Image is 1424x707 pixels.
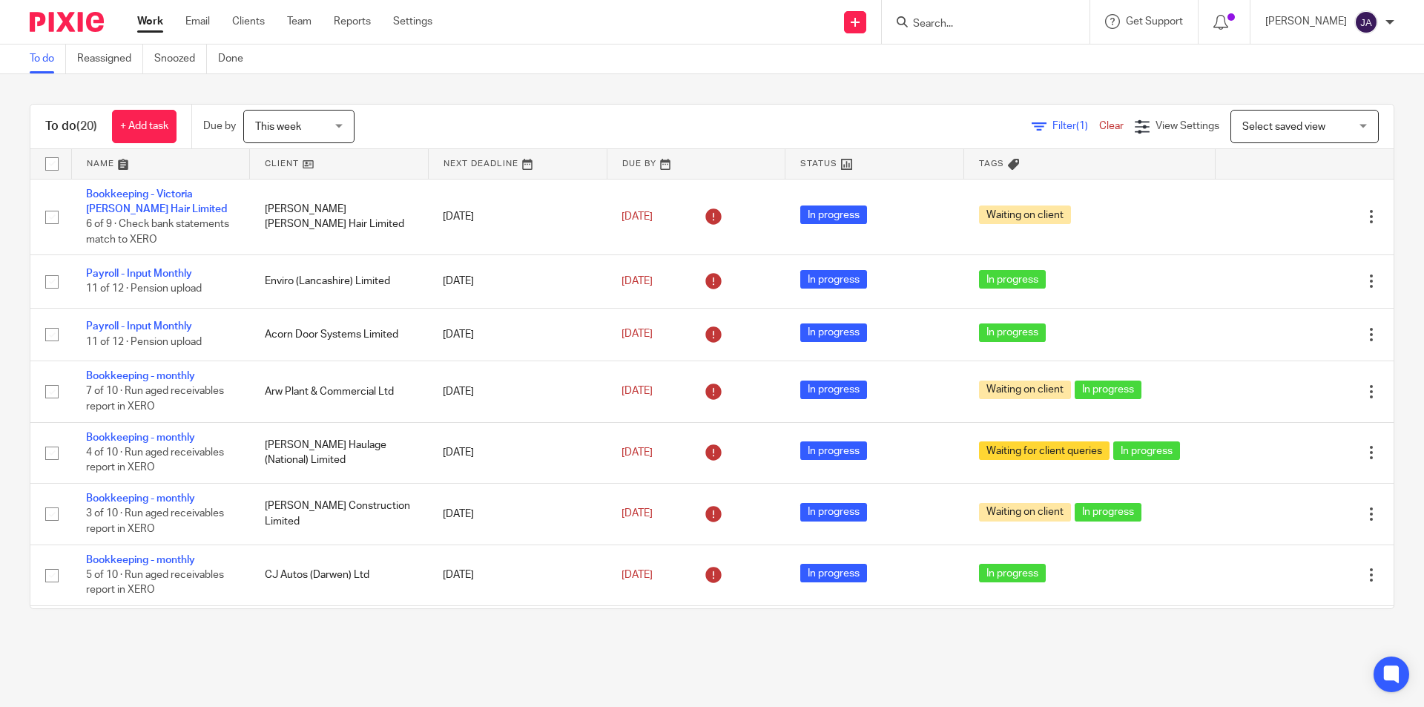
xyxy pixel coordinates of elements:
[1075,381,1141,399] span: In progress
[218,45,254,73] a: Done
[250,606,429,667] td: [PERSON_NAME] Construction Limited
[1075,503,1141,522] span: In progress
[250,255,429,308] td: Enviro (Lancashire) Limited
[1265,14,1347,29] p: [PERSON_NAME]
[112,110,177,143] a: + Add task
[428,545,607,605] td: [DATE]
[250,545,429,605] td: CJ Autos (Darwen) Ltd
[1052,121,1099,131] span: Filter
[86,509,224,535] span: 3 of 10 · Run aged receivables report in XERO
[86,284,202,295] span: 11 of 12 · Pension upload
[800,205,867,224] span: In progress
[86,433,195,443] a: Bookkeeping - monthly
[622,211,653,222] span: [DATE]
[250,422,429,483] td: [PERSON_NAME] Haulage (National) Limited
[77,45,143,73] a: Reassigned
[185,14,210,29] a: Email
[30,45,66,73] a: To do
[622,276,653,286] span: [DATE]
[428,606,607,667] td: [DATE]
[428,179,607,255] td: [DATE]
[622,329,653,340] span: [DATE]
[154,45,207,73] a: Snoozed
[250,484,429,545] td: [PERSON_NAME] Construction Limited
[428,422,607,483] td: [DATE]
[232,14,265,29] a: Clients
[86,371,195,381] a: Bookkeeping - monthly
[800,441,867,460] span: In progress
[428,308,607,361] td: [DATE]
[1099,121,1124,131] a: Clear
[979,503,1071,522] span: Waiting on client
[250,179,429,255] td: [PERSON_NAME] [PERSON_NAME] Hair Limited
[979,323,1046,342] span: In progress
[979,160,1004,168] span: Tags
[428,255,607,308] td: [DATE]
[203,119,236,134] p: Due by
[334,14,371,29] a: Reports
[800,381,867,399] span: In progress
[76,120,97,132] span: (20)
[622,509,653,519] span: [DATE]
[800,503,867,522] span: In progress
[912,18,1045,31] input: Search
[86,555,195,565] a: Bookkeeping - monthly
[45,119,97,134] h1: To do
[1126,16,1183,27] span: Get Support
[86,387,224,412] span: 7 of 10 · Run aged receivables report in XERO
[86,269,192,279] a: Payroll - Input Monthly
[622,570,653,580] span: [DATE]
[1076,121,1088,131] span: (1)
[86,321,192,332] a: Payroll - Input Monthly
[1242,122,1325,132] span: Select saved view
[86,189,227,214] a: Bookkeeping - Victoria [PERSON_NAME] Hair Limited
[86,493,195,504] a: Bookkeeping - monthly
[137,14,163,29] a: Work
[255,122,301,132] span: This week
[250,361,429,422] td: Arw Plant & Commercial Ltd
[800,323,867,342] span: In progress
[1156,121,1219,131] span: View Settings
[30,12,104,32] img: Pixie
[428,484,607,545] td: [DATE]
[86,570,224,596] span: 5 of 10 · Run aged receivables report in XERO
[800,270,867,289] span: In progress
[393,14,432,29] a: Settings
[622,447,653,458] span: [DATE]
[979,270,1046,289] span: In progress
[1113,441,1180,460] span: In progress
[622,387,653,397] span: [DATE]
[979,205,1071,224] span: Waiting on client
[979,381,1071,399] span: Waiting on client
[1354,10,1378,34] img: svg%3E
[86,219,229,245] span: 6 of 9 · Check bank statements match to XERO
[979,441,1110,460] span: Waiting for client queries
[86,337,202,347] span: 11 of 12 · Pension upload
[86,447,224,473] span: 4 of 10 · Run aged receivables report in XERO
[287,14,311,29] a: Team
[979,564,1046,582] span: In progress
[428,361,607,422] td: [DATE]
[800,564,867,582] span: In progress
[250,308,429,361] td: Acorn Door Systems Limited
